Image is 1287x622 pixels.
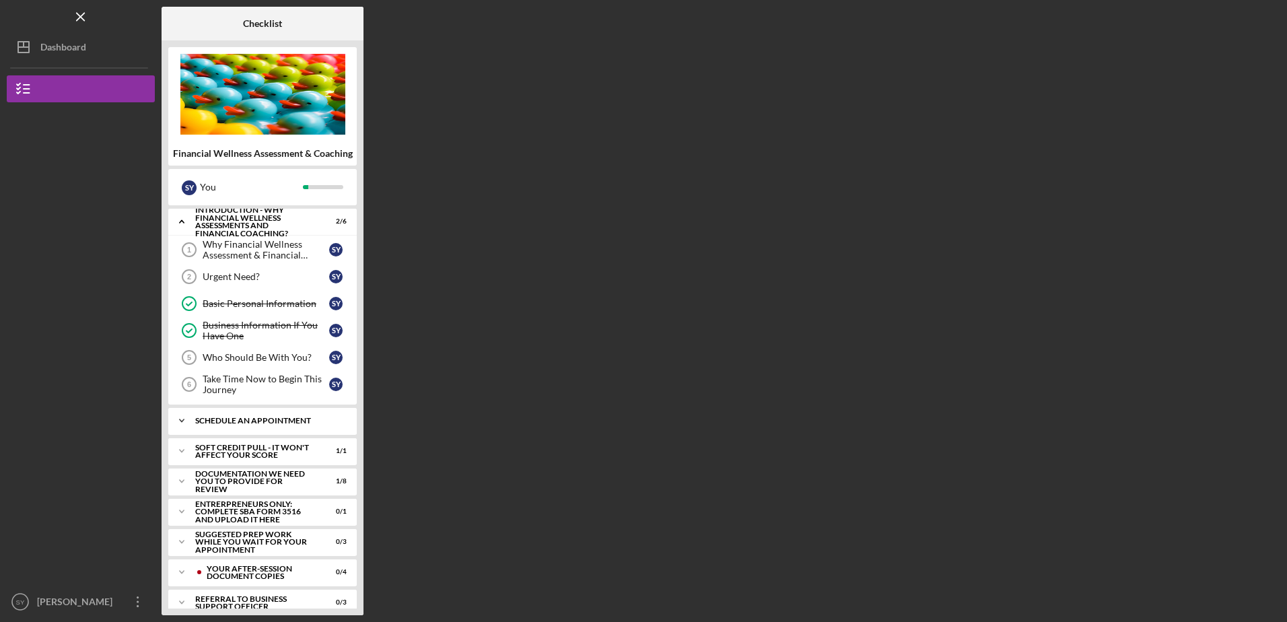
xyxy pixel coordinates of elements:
[7,34,155,61] button: Dashboard
[322,508,347,516] div: 0 / 1
[195,500,313,524] div: Entrerpreneurs Only: Complete SBA Form 3516 and Upload it Here
[175,344,350,371] a: 5Who Should Be With You?SY
[243,18,282,29] b: Checklist
[200,176,303,199] div: You
[187,380,191,388] tspan: 6
[195,595,313,611] div: Referral to Business Support Officer
[329,324,343,337] div: S Y
[207,565,313,580] div: Your After-Session Document Copies
[195,470,313,493] div: Documentation We Need You To Provide For Review
[16,598,25,606] text: SY
[329,243,343,256] div: S Y
[187,353,191,361] tspan: 5
[175,290,350,317] a: Basic Personal InformationSY
[195,530,313,554] div: Suggested Prep Work While You Wait For Your Appointment
[322,447,347,455] div: 1 / 1
[329,270,343,283] div: S Y
[195,417,340,425] div: Schedule An Appointment
[187,246,191,254] tspan: 1
[322,568,347,576] div: 0 / 4
[7,588,155,615] button: SY[PERSON_NAME] [PERSON_NAME]
[175,263,350,290] a: 2Urgent Need?SY
[203,239,329,261] div: Why Financial Wellness Assessment & Financial Coaching?
[322,477,347,485] div: 1 / 8
[203,374,329,395] div: Take Time Now to Begin This Journey
[322,217,347,226] div: 2 / 6
[173,148,353,159] b: Financial Wellness Assessment & Coaching
[182,180,197,195] div: S Y
[203,352,329,363] div: Who Should Be With You?
[203,298,329,309] div: Basic Personal Information
[203,320,329,341] div: Business Information If You Have One
[329,297,343,310] div: S Y
[322,598,347,607] div: 0 / 3
[175,236,350,263] a: 1Why Financial Wellness Assessment & Financial Coaching?SY
[195,206,313,237] div: Introduction - Why Financial Wellness Assessments and Financial Coaching?
[175,371,350,398] a: 6Take Time Now to Begin This JourneySY
[329,351,343,364] div: S Y
[329,378,343,391] div: S Y
[168,54,357,135] img: Product logo
[175,317,350,344] a: Business Information If You Have OneSY
[195,444,313,459] div: Soft Credit Pull - it won't affect your score
[322,538,347,546] div: 0 / 3
[187,273,191,281] tspan: 2
[203,271,329,282] div: Urgent Need?
[40,34,86,64] div: Dashboard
